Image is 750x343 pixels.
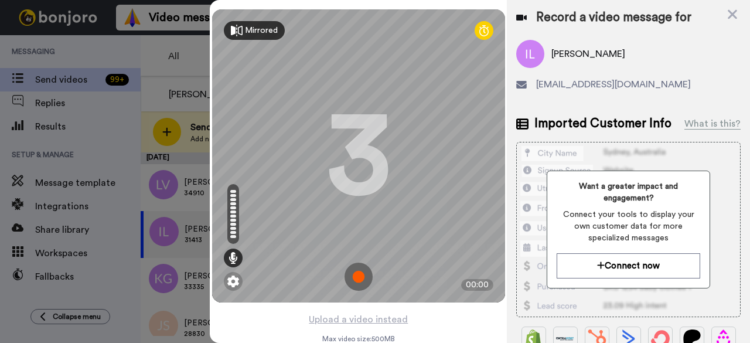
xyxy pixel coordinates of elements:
span: [EMAIL_ADDRESS][DOMAIN_NAME] [536,77,691,91]
div: What is this? [684,117,741,131]
span: Imported Customer Info [534,115,671,133]
img: ic_gear.svg [227,276,239,287]
button: Connect now [557,253,700,279]
div: 00:00 [461,279,493,291]
div: 3 [326,112,391,200]
span: Want a greater impact and engagement? [557,181,700,204]
img: ic_record_start.svg [345,263,373,291]
button: Upload a video instead [305,312,411,327]
span: Connect your tools to display your own customer data for more specialized messages [557,209,700,244]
